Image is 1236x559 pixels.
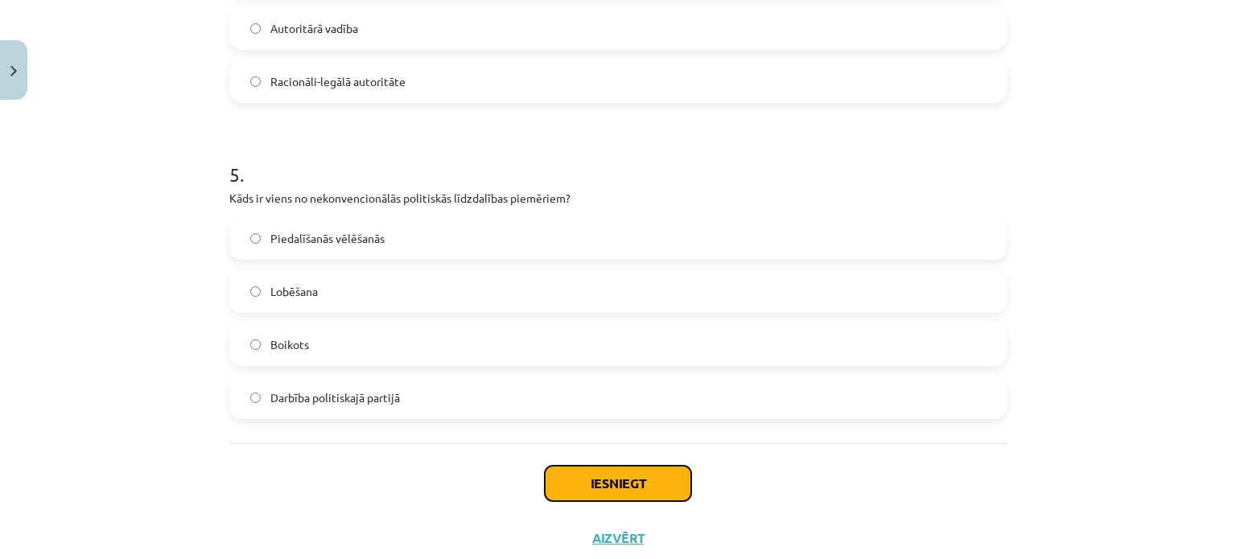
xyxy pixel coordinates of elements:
[229,190,1007,207] p: Kāds ir viens no nekonvencionālās politiskās līdzdalības piemēriem?
[250,23,261,34] input: Autoritārā vadība
[270,336,309,353] span: Boikots
[270,283,318,300] span: Lobēšana
[587,530,649,546] button: Aizvērt
[250,286,261,297] input: Lobēšana
[10,66,17,76] img: icon-close-lesson-0947bae3869378f0d4975bcd49f059093ad1ed9edebbc8119c70593378902aed.svg
[270,230,385,247] span: Piedalīšanās vēlēšanās
[250,233,261,244] input: Piedalīšanās vēlēšanās
[545,466,691,501] button: Iesniegt
[250,339,261,350] input: Boikots
[229,135,1007,185] h1: 5 .
[270,73,406,90] span: Racionāli-legālā autoritāte
[250,393,261,403] input: Darbība politiskajā partijā
[250,76,261,87] input: Racionāli-legālā autoritāte
[270,20,358,37] span: Autoritārā vadība
[270,389,400,406] span: Darbība politiskajā partijā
